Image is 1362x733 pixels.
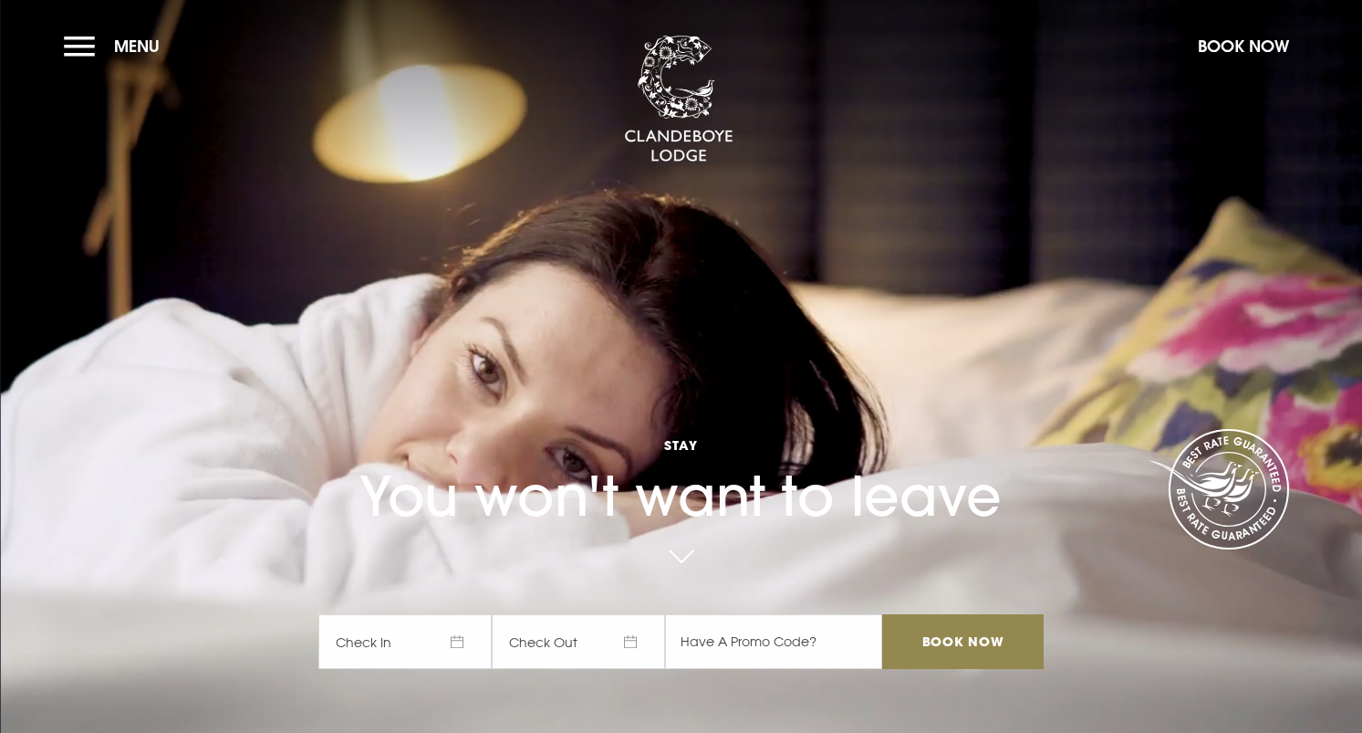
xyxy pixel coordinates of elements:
[624,36,733,163] img: Clandeboye Lodge
[318,390,1043,529] h1: You won't want to leave
[1189,26,1298,66] button: Book Now
[882,614,1043,669] input: Book Now
[318,436,1043,454] span: Stay
[318,614,492,669] span: Check In
[114,36,160,57] span: Menu
[64,26,169,66] button: Menu
[665,614,882,669] input: Have A Promo Code?
[492,614,665,669] span: Check Out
